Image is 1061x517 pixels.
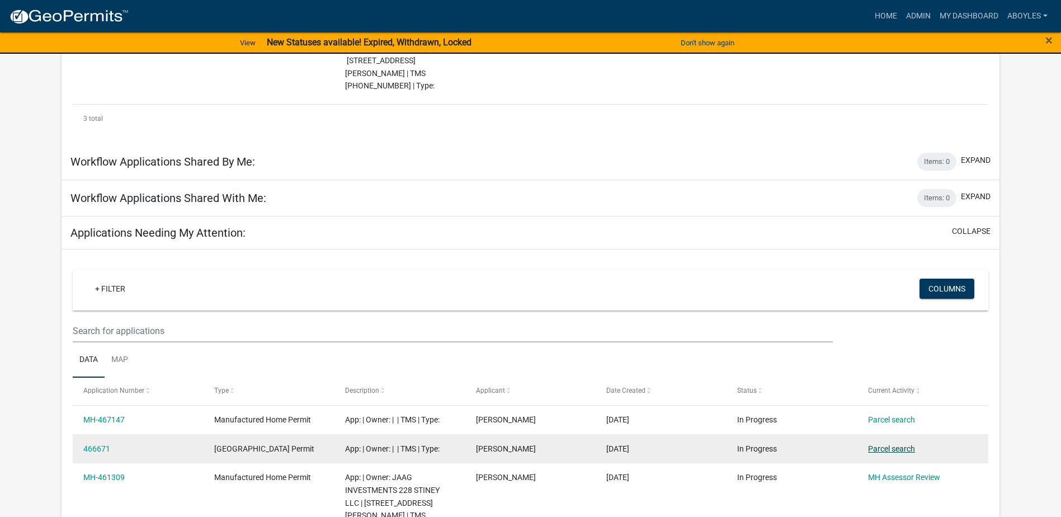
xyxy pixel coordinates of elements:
span: Date Created [606,387,645,394]
span: Description [345,387,379,394]
span: 08/21/2025 [606,415,629,424]
span: Manufactured Home Permit [214,415,311,424]
span: Jasper County Building Permit [214,444,314,453]
button: expand [961,191,991,203]
span: Current Activity [868,387,914,394]
span: App: | Owner: | | TMS | Type: [345,444,440,453]
span: App: | Owner: | | TMS | Type: [345,415,440,424]
span: Applicant [476,387,505,394]
datatable-header-cell: Current Activity [857,378,988,405]
a: 466671 [83,444,110,453]
button: Columns [919,279,974,299]
a: Home [870,6,902,27]
div: Items: 0 [917,189,956,207]
a: View [235,34,260,52]
h5: Applications Needing My Attention: [70,226,246,239]
span: ARTURO GORDILLO [476,473,536,482]
datatable-header-cell: Date Created [596,378,727,405]
span: App: | Owner: DAY SYLVIA DIANE LIFE ESTATE | 1205 ELAINE FARM RD | TMS 039-00-06-177 | Type: [345,30,454,90]
a: My Dashboard [935,6,1003,27]
span: Type [214,387,229,394]
span: ANGELA [476,415,536,424]
a: Admin [902,6,935,27]
span: In Progress [737,444,777,453]
span: In Progress [737,473,777,482]
div: 3 total [73,105,988,133]
datatable-header-cell: Status [727,378,857,405]
datatable-header-cell: Type [204,378,334,405]
span: ANGELA [476,444,536,453]
input: Search for applications [73,319,833,342]
h5: Workflow Applications Shared By Me: [70,155,255,168]
button: expand [961,154,991,166]
datatable-header-cell: Applicant [465,378,596,405]
a: Map [105,342,135,378]
span: × [1045,32,1053,48]
a: MH Assessor Review [868,473,940,482]
a: aboyles [1003,6,1052,27]
span: 08/08/2025 [606,473,629,482]
datatable-header-cell: Description [334,378,465,405]
strong: New Statuses available! Expired, Withdrawn, Locked [267,37,471,48]
span: Status [737,387,757,394]
button: Don't show again [676,34,739,52]
a: Data [73,342,105,378]
span: Manufactured Home Permit [214,473,311,482]
a: + Filter [86,279,134,299]
h5: Workflow Applications Shared With Me: [70,191,266,205]
a: Parcel search [868,415,915,424]
button: Close [1045,34,1053,47]
button: collapse [952,225,991,237]
a: MH-467147 [83,415,125,424]
span: 08/20/2025 [606,444,629,453]
a: MH-461309 [83,473,125,482]
span: In Progress [737,415,777,424]
span: Application Number [83,387,144,394]
a: Parcel search [868,444,915,453]
datatable-header-cell: Application Number [73,378,204,405]
div: Items: 0 [917,153,956,171]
